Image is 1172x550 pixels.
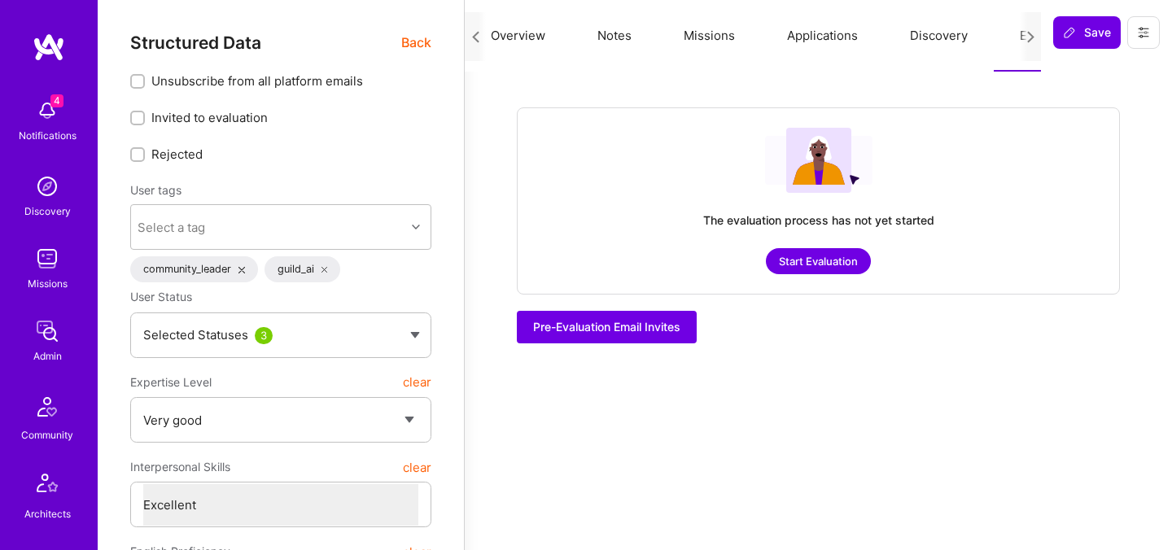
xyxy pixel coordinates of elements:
[130,182,181,198] label: User tags
[31,94,63,127] img: bell
[403,368,431,397] button: clear
[21,426,73,443] div: Community
[412,223,420,231] i: icon Chevron
[766,248,871,274] button: Start Evaluation
[24,203,71,220] div: Discovery
[28,275,68,292] div: Missions
[33,33,65,62] img: logo
[19,127,77,144] div: Notifications
[130,33,261,53] span: Structured Data
[703,212,934,229] div: The evaluation process has not yet started
[1063,24,1111,41] span: Save
[130,368,212,397] span: Expertise Level
[265,256,341,282] div: guild_ai
[401,33,431,53] span: Back
[410,332,420,338] img: caret
[31,315,63,347] img: admin teamwork
[31,170,63,203] img: discovery
[151,72,363,89] span: Unsubscribe from all platform emails
[130,452,230,482] span: Interpersonal Skills
[24,505,71,522] div: Architects
[28,387,67,426] img: Community
[517,311,697,343] button: Pre-Evaluation Email Invites
[151,109,268,126] span: Invited to evaluation
[28,466,67,505] img: Architects
[470,31,482,43] i: icon Next
[130,256,258,282] div: community_leader
[50,94,63,107] span: 4
[130,290,192,303] span: User Status
[151,146,203,163] span: Rejected
[143,327,248,343] span: Selected Statuses
[1025,31,1037,43] i: icon Next
[138,219,205,236] div: Select a tag
[255,327,273,344] div: 3
[1053,16,1121,49] button: Save
[533,319,680,335] span: Pre-Evaluation Email Invites
[33,347,62,364] div: Admin
[403,452,431,482] button: clear
[321,267,328,273] i: icon Close
[238,267,245,273] i: icon Close
[31,242,63,275] img: teamwork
